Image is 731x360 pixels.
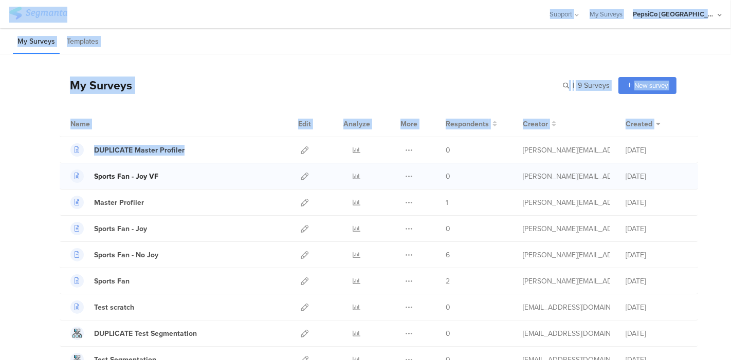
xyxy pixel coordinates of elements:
[523,197,610,208] div: ana.munoz@pepsico.com
[523,302,610,313] div: shai@segmanta.com
[626,145,687,156] div: [DATE]
[634,81,668,90] span: New survey
[446,145,450,156] span: 0
[94,145,185,156] div: DUPLICATE Master Profiler
[571,80,576,91] span: |
[446,119,497,129] button: Respondents
[446,197,448,208] span: 1
[446,302,450,313] span: 0
[626,276,687,287] div: [DATE]
[633,9,715,19] div: PepsiCo [GEOGRAPHIC_DATA]
[523,171,610,182] div: ana.munoz@pepsico.com
[70,143,185,157] a: DUPLICATE Master Profiler
[626,171,687,182] div: [DATE]
[94,223,147,234] div: Sports Fan - Joy
[446,223,450,234] span: 0
[9,7,67,20] img: segmanta logo
[70,327,197,340] a: DUPLICATE Test Segmentation
[523,223,610,234] div: ana.munoz@pepsico.com
[70,248,158,261] a: Sports Fan - No Joy
[94,171,158,182] div: Sports Fan - Joy VF
[523,276,610,287] div: ana.munoz@pepsico.com
[62,30,103,54] li: Templates
[523,328,610,339] div: shai@segmanta.com
[70,196,144,209] a: Master Profiler
[446,276,450,287] span: 2
[446,119,489,129] span: Respondents
[70,119,132,129] div: Name
[60,77,132,94] div: My Surveys
[523,119,556,129] button: Creator
[70,300,134,314] a: Test scratch
[446,328,450,339] span: 0
[626,302,687,313] div: [DATE]
[626,119,652,129] span: Created
[446,250,450,260] span: 6
[94,197,144,208] div: Master Profiler
[626,250,687,260] div: [DATE]
[70,274,130,288] a: Sports Fan
[94,250,158,260] div: Sports Fan - No Joy
[94,328,197,339] div: DUPLICATE Test Segmentation
[446,171,450,182] span: 0
[523,145,610,156] div: ana.munoz@pepsico.com
[398,111,420,137] div: More
[13,30,60,54] li: My Surveys
[94,302,134,313] div: Test scratch
[578,80,610,91] span: 9 Surveys
[523,119,548,129] span: Creator
[94,276,130,287] div: Sports Fan
[550,9,573,19] span: Support
[523,250,610,260] div: ana.munoz@pepsico.com
[626,328,687,339] div: [DATE]
[294,111,316,137] div: Edit
[626,119,661,129] button: Created
[626,197,687,208] div: [DATE]
[70,222,147,235] a: Sports Fan - Joy
[70,169,158,183] a: Sports Fan - Joy VF
[341,111,372,137] div: Analyze
[626,223,687,234] div: [DATE]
